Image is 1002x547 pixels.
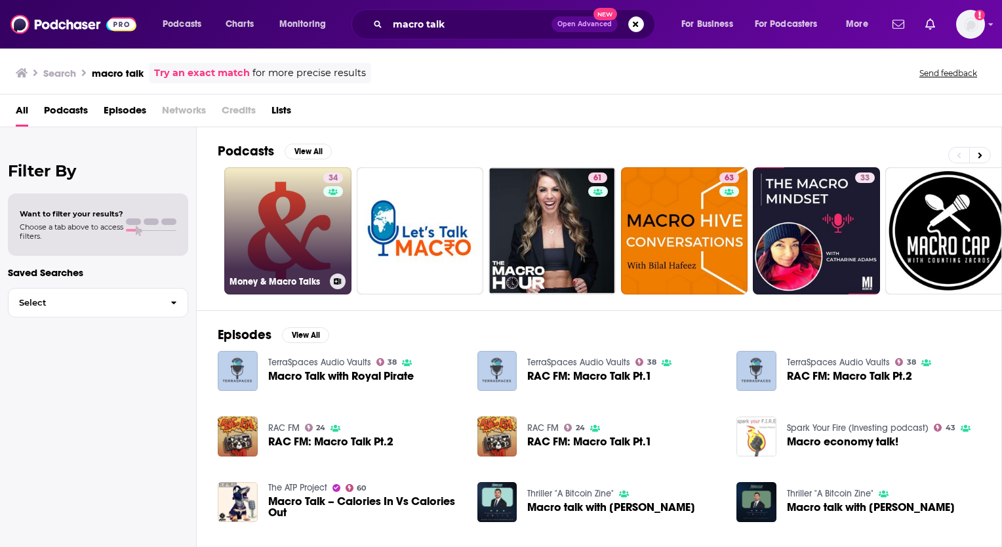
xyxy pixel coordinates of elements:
[154,66,250,81] a: Try an exact match
[974,10,985,20] svg: Add a profile image
[270,14,343,35] button: open menu
[346,484,367,492] a: 60
[218,327,271,343] h2: Episodes
[527,357,630,368] a: TerraSpaces Audio Vaults
[20,222,123,241] span: Choose a tab above to access filters.
[787,371,912,382] span: RAC FM: Macro Talk Pt.2
[376,358,397,366] a: 38
[279,15,326,33] span: Monitoring
[163,15,201,33] span: Podcasts
[621,167,748,294] a: 63
[672,14,750,35] button: open menu
[20,209,123,218] span: Want to filter your results?
[787,357,890,368] a: TerraSpaces Audio Vaults
[218,482,258,522] img: Macro Talk – Calories In Vs Calories Out
[252,66,366,81] span: for more precise results
[104,100,146,127] a: Episodes
[364,9,668,39] div: Search podcasts, credits, & more...
[218,143,332,159] a: PodcastsView All
[153,14,218,35] button: open menu
[593,8,617,20] span: New
[736,351,776,391] img: RAC FM: Macro Talk Pt.2
[230,276,325,287] h3: Money & Macro Talks
[787,436,898,447] a: Macro economy talk!
[753,167,880,294] a: 33
[755,15,818,33] span: For Podcasters
[92,67,144,79] h3: macro talk
[218,416,258,456] img: RAC FM: Macro Talk Pt.2
[551,16,618,32] button: Open AdvancedNew
[527,502,695,513] span: Macro talk with [PERSON_NAME]
[527,371,652,382] a: RAC FM: Macro Talk Pt.1
[934,424,955,432] a: 43
[956,10,985,39] span: Logged in as ereardon
[787,488,873,499] a: Thriller "A Bitcoin Zine"
[271,100,291,127] a: Lists
[527,436,652,447] a: RAC FM: Macro Talk Pt.1
[593,172,602,185] span: 61
[268,496,462,518] a: Macro Talk – Calories In Vs Calories Out
[268,422,300,434] a: RAC FM
[162,100,206,127] span: Networks
[681,15,733,33] span: For Business
[956,10,985,39] button: Show profile menu
[218,327,329,343] a: EpisodesView All
[388,14,551,35] input: Search podcasts, credits, & more...
[10,12,136,37] img: Podchaser - Follow, Share and Rate Podcasts
[920,13,940,35] a: Show notifications dropdown
[218,351,258,391] img: Macro Talk with Royal Pirate
[8,161,188,180] h2: Filter By
[224,167,351,294] a: 34Money & Macro Talks
[477,351,517,391] img: RAC FM: Macro Talk Pt.1
[787,422,929,434] a: Spark Your Fire (Investing podcast)
[44,100,88,127] a: Podcasts
[268,436,393,447] span: RAC FM: Macro Talk Pt.2
[860,172,870,185] span: 33
[647,359,656,365] span: 38
[9,298,160,307] span: Select
[527,422,559,434] a: RAC FM
[218,143,274,159] h2: Podcasts
[527,488,614,499] a: Thriller "A Bitcoin Zine"
[527,502,695,513] a: Macro talk with Brandon Keys
[489,167,616,294] a: 61
[846,15,868,33] span: More
[576,425,585,431] span: 24
[915,68,981,79] button: Send feedback
[946,425,955,431] span: 43
[268,371,414,382] a: Macro Talk with Royal Pirate
[725,172,734,185] span: 63
[719,172,739,183] a: 63
[956,10,985,39] img: User Profile
[226,15,254,33] span: Charts
[907,359,916,365] span: 38
[557,21,612,28] span: Open Advanced
[8,266,188,279] p: Saved Searches
[8,288,188,317] button: Select
[268,482,327,493] a: The ATP Project
[837,14,885,35] button: open menu
[388,359,397,365] span: 38
[746,14,837,35] button: open menu
[316,425,325,431] span: 24
[787,502,955,513] span: Macro talk with [PERSON_NAME]
[736,416,776,456] img: Macro economy talk!
[323,172,343,183] a: 34
[887,13,910,35] a: Show notifications dropdown
[477,416,517,456] img: RAC FM: Macro Talk Pt.1
[357,485,366,491] span: 60
[564,424,585,432] a: 24
[268,357,371,368] a: TerraSpaces Audio Vaults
